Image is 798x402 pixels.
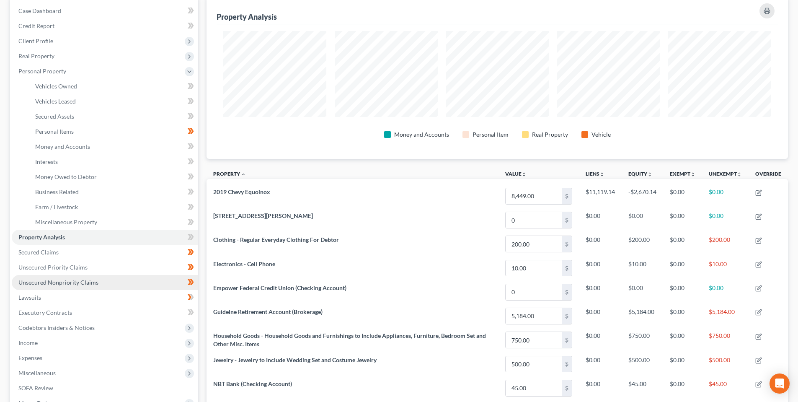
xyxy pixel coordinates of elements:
span: Real Property [18,52,54,60]
td: $750.00 [702,328,749,352]
td: $500.00 [702,352,749,376]
span: NBT Bank (Checking Account) [213,380,292,387]
input: 0.00 [506,188,562,204]
span: Interests [35,158,58,165]
td: $11,119.14 [579,184,622,208]
td: $0.00 [579,376,622,400]
a: Credit Report [12,18,198,34]
div: $ [562,260,572,276]
a: Unsecured Nonpriority Claims [12,275,198,290]
td: $45.00 [622,376,663,400]
td: $0.00 [702,208,749,232]
a: Business Related [28,184,198,200]
a: Liensunfold_more [586,171,604,177]
td: $0.00 [663,256,702,280]
span: Income [18,339,38,346]
th: Override [749,166,788,184]
span: Empower Federal Credit Union (Checking Account) [213,284,346,291]
span: Executory Contracts [18,309,72,316]
td: $750.00 [622,328,663,352]
span: 2019 Chevy Equoinox [213,188,270,195]
input: 0.00 [506,332,562,348]
td: $0.00 [663,280,702,304]
a: Executory Contracts [12,305,198,320]
span: Vehicles Leased [35,98,76,105]
a: Equityunfold_more [628,171,652,177]
td: $0.00 [579,256,622,280]
span: Expenses [18,354,42,361]
a: Case Dashboard [12,3,198,18]
a: Property expand_less [213,171,246,177]
td: $0.00 [579,208,622,232]
td: $0.00 [663,376,702,400]
a: Vehicles Leased [28,94,198,109]
div: Vehicle [591,130,611,139]
div: Real Property [532,130,568,139]
div: Money and Accounts [394,130,449,139]
span: Personal Items [35,128,74,135]
span: Miscellaneous [18,369,56,376]
a: Valueunfold_more [505,171,527,177]
div: $ [562,212,572,228]
td: $0.00 [579,328,622,352]
div: Property Analysis [217,12,277,22]
td: $5,184.00 [622,304,663,328]
a: Interests [28,154,198,169]
div: $ [562,380,572,396]
td: $45.00 [702,376,749,400]
div: $ [562,284,572,300]
i: unfold_more [690,172,695,177]
span: Vehicles Owned [35,83,77,90]
td: $200.00 [622,232,663,256]
input: 0.00 [506,308,562,324]
span: Client Profile [18,37,53,44]
td: $0.00 [579,232,622,256]
input: 0.00 [506,284,562,300]
td: $0.00 [702,184,749,208]
a: Secured Assets [28,109,198,124]
a: Unsecured Priority Claims [12,260,198,275]
td: $0.00 [702,280,749,304]
span: Unsecured Nonpriority Claims [18,279,98,286]
span: Personal Property [18,67,66,75]
a: Property Analysis [12,230,198,245]
td: -$2,670.14 [622,184,663,208]
i: unfold_more [737,172,742,177]
a: Farm / Livestock [28,200,198,215]
div: $ [562,332,572,348]
span: Codebtors Insiders & Notices [18,324,95,331]
span: Money and Accounts [35,143,90,150]
input: 0.00 [506,212,562,228]
span: Property Analysis [18,233,65,241]
td: $0.00 [663,232,702,256]
div: $ [562,356,572,372]
span: Electronics - Cell Phone [213,260,275,267]
span: SOFA Review [18,384,53,392]
a: SOFA Review [12,381,198,396]
input: 0.00 [506,380,562,396]
a: Lawsuits [12,290,198,305]
div: $ [562,188,572,204]
a: Personal Items [28,124,198,139]
div: $ [562,308,572,324]
span: Jewelry - Jewelry to Include Wedding Set and Costume Jewelry [213,356,377,363]
a: Vehicles Owned [28,79,198,94]
span: Unsecured Priority Claims [18,264,88,271]
div: Personal Item [473,130,509,139]
span: Credit Report [18,22,54,29]
a: Exemptunfold_more [670,171,695,177]
span: Clothing - Regular Everyday Clothing For Debtor [213,236,339,243]
i: unfold_more [599,172,604,177]
td: $0.00 [579,280,622,304]
span: Farm / Livestock [35,203,78,210]
span: Secured Assets [35,113,74,120]
td: $200.00 [702,232,749,256]
td: $0.00 [663,304,702,328]
td: $10.00 [622,256,663,280]
span: Guidelne Retirement Account (Brokerage) [213,308,323,315]
span: Secured Claims [18,249,59,256]
td: $0.00 [663,352,702,376]
input: 0.00 [506,356,562,372]
i: unfold_more [647,172,652,177]
a: Secured Claims [12,245,198,260]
